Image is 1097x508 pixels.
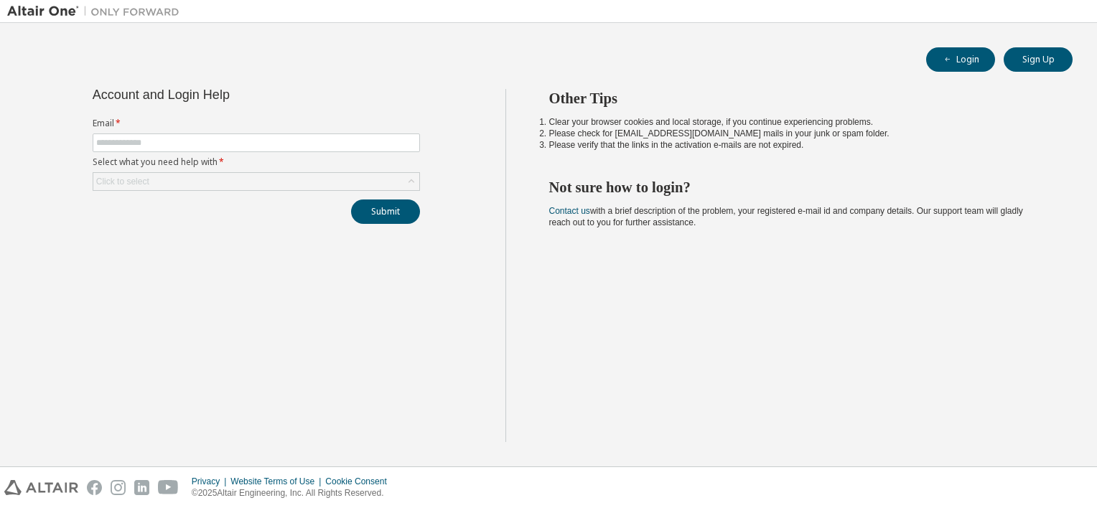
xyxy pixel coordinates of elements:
img: Altair One [7,4,187,19]
div: Privacy [192,476,230,487]
div: Account and Login Help [93,89,355,100]
div: Click to select [93,173,419,190]
button: Sign Up [1004,47,1073,72]
div: Website Terms of Use [230,476,325,487]
h2: Other Tips [549,89,1047,108]
label: Email [93,118,420,129]
div: Click to select [96,176,149,187]
img: altair_logo.svg [4,480,78,495]
button: Submit [351,199,420,224]
div: Cookie Consent [325,476,395,487]
img: instagram.svg [111,480,126,495]
li: Clear your browser cookies and local storage, if you continue experiencing problems. [549,116,1047,128]
span: with a brief description of the problem, your registered e-mail id and company details. Our suppo... [549,206,1023,227]
li: Please check for [EMAIL_ADDRESS][DOMAIN_NAME] mails in your junk or spam folder. [549,128,1047,139]
img: youtube.svg [158,480,179,495]
h2: Not sure how to login? [549,178,1047,197]
p: © 2025 Altair Engineering, Inc. All Rights Reserved. [192,487,396,499]
img: linkedin.svg [134,480,149,495]
img: facebook.svg [87,480,102,495]
a: Contact us [549,206,590,216]
li: Please verify that the links in the activation e-mails are not expired. [549,139,1047,151]
label: Select what you need help with [93,156,420,168]
button: Login [926,47,995,72]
